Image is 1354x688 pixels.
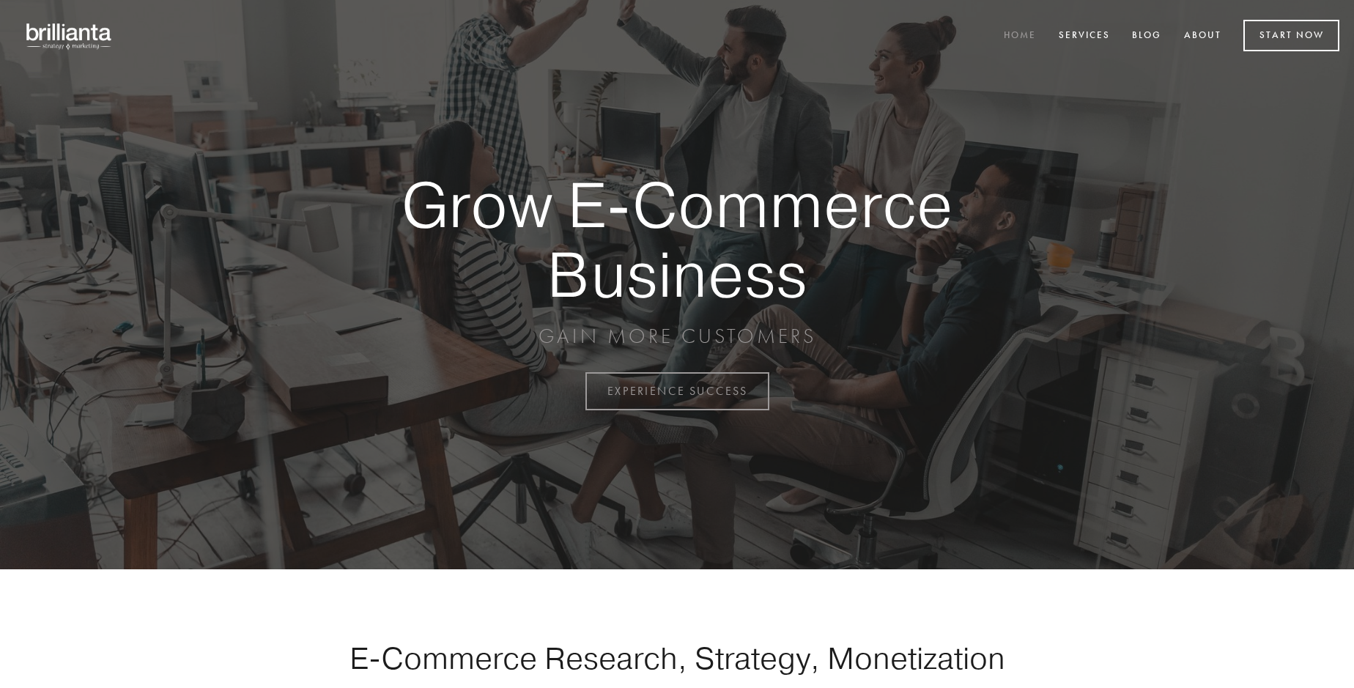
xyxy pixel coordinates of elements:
a: EXPERIENCE SUCCESS [585,372,769,410]
a: Start Now [1243,20,1339,51]
strong: Grow E-Commerce Business [350,170,1004,308]
a: Services [1049,24,1120,48]
a: Blog [1122,24,1171,48]
img: brillianta - research, strategy, marketing [15,15,125,57]
a: Home [994,24,1046,48]
a: About [1174,24,1231,48]
h1: E-Commerce Research, Strategy, Monetization [303,640,1051,676]
p: GAIN MORE CUSTOMERS [350,323,1004,349]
